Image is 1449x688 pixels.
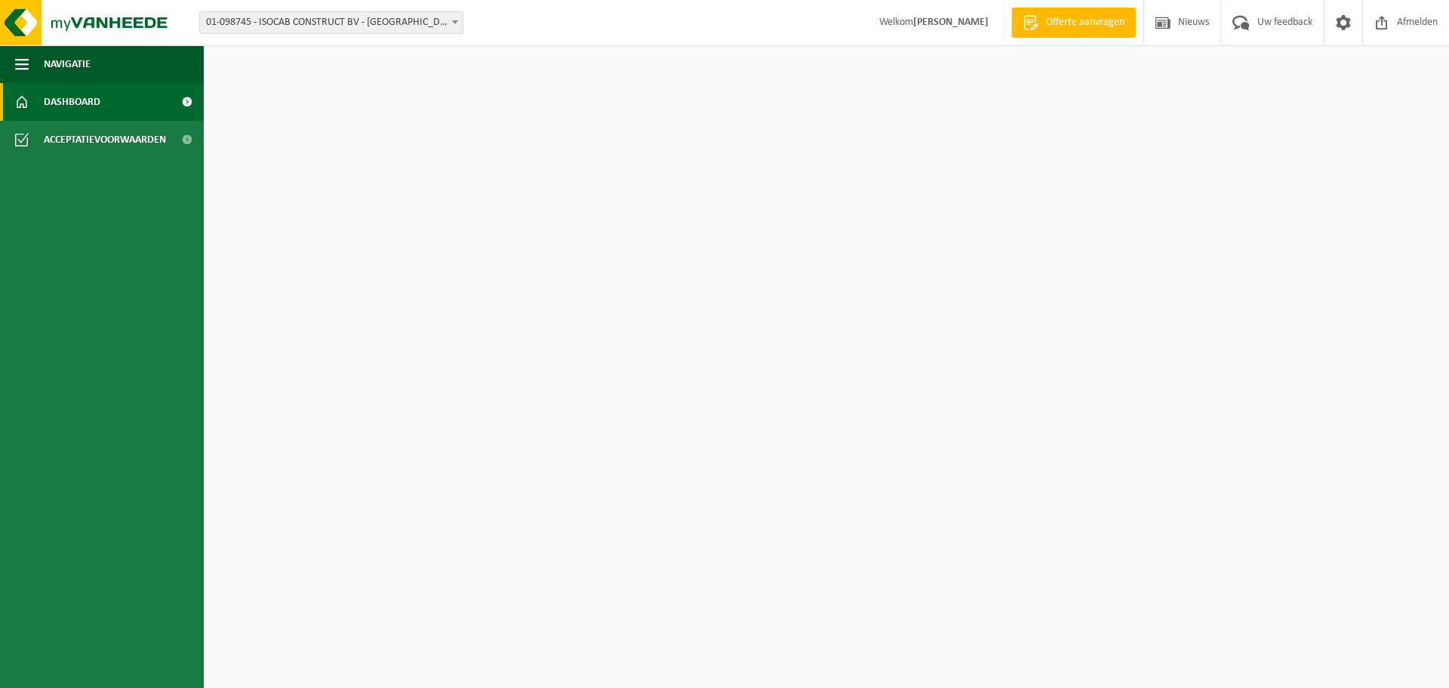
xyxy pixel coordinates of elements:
span: Acceptatievoorwaarden [44,121,166,159]
span: Offerte aanvragen [1042,15,1128,30]
strong: [PERSON_NAME] [913,17,989,28]
span: 01-098745 - ISOCAB CONSTRUCT BV - BAVIKHOVE [199,11,463,34]
span: Navigatie [44,45,91,83]
span: Dashboard [44,83,100,121]
a: Offerte aanvragen [1011,8,1136,38]
span: 01-098745 - ISOCAB CONSTRUCT BV - BAVIKHOVE [200,12,463,33]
